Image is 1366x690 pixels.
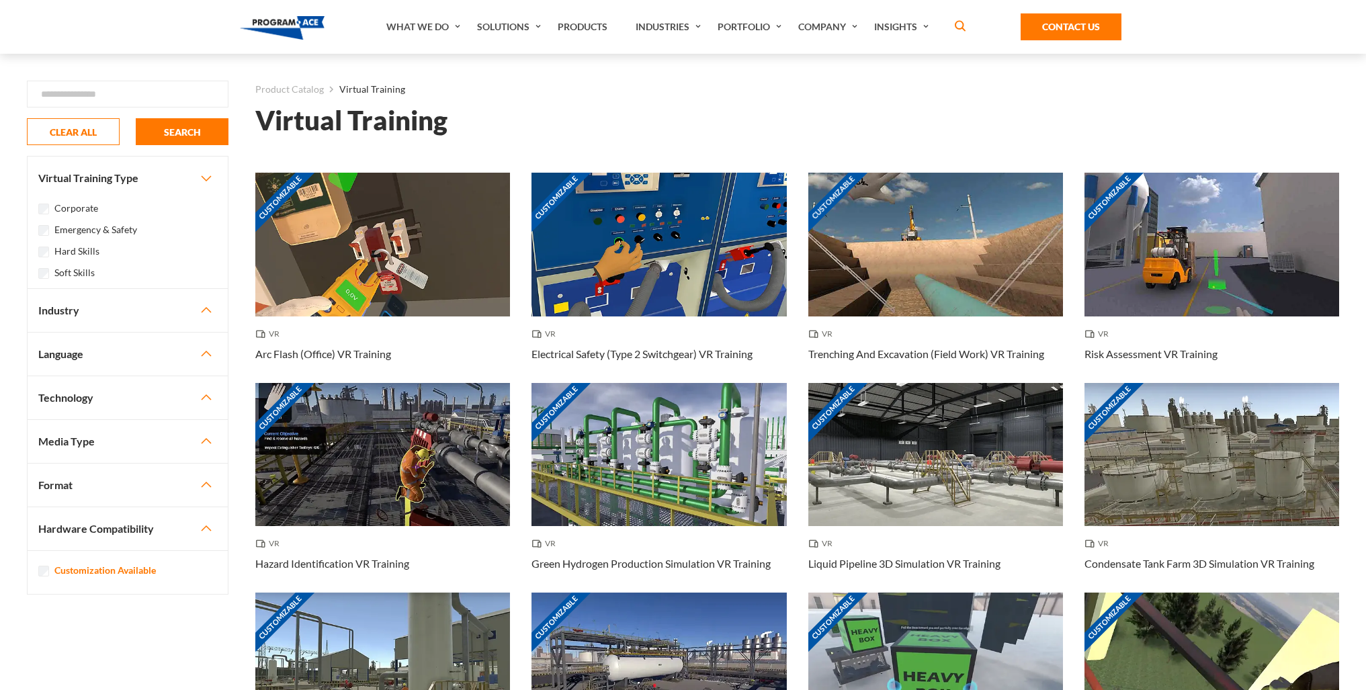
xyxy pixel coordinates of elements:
span: VR [808,537,838,550]
a: Contact Us [1021,13,1121,40]
h1: Virtual Training [255,109,447,132]
a: Customizable Thumbnail - Condensate Tank Farm 3D Simulation VR Training VR Condensate Tank Farm 3... [1084,383,1339,593]
input: Emergency & Safety [38,225,49,236]
button: Format [28,464,228,507]
label: Soft Skills [54,265,95,280]
button: Media Type [28,420,228,463]
label: Corporate [54,201,98,216]
button: CLEAR ALL [27,118,120,145]
label: Emergency & Safety [54,222,137,237]
a: Customizable Thumbnail - Electrical Safety (Type 2 Switchgear) VR Training VR Electrical Safety (... [531,173,786,382]
button: Hardware Compatibility [28,507,228,550]
input: Customization Available [38,566,49,576]
h3: Condensate Tank Farm 3D Simulation VR Training [1084,556,1314,572]
button: Virtual Training Type [28,157,228,200]
img: Program-Ace [240,16,325,40]
input: Soft Skills [38,268,49,279]
h3: Trenching And Excavation (Field Work) VR Training [808,346,1044,362]
label: Hard Skills [54,244,99,259]
li: Virtual Training [324,81,405,98]
span: VR [255,327,285,341]
h3: Arc Flash (Office) VR Training [255,346,391,362]
a: Customizable Thumbnail - Green Hydrogen Production Simulation VR Training VR Green Hydrogen Produ... [531,383,786,593]
h3: Risk Assessment VR Training [1084,346,1218,362]
a: Customizable Thumbnail - Risk Assessment VR Training VR Risk Assessment VR Training [1084,173,1339,382]
span: VR [531,327,561,341]
label: Customization Available [54,563,156,578]
button: Industry [28,289,228,332]
button: Technology [28,376,228,419]
span: VR [808,327,838,341]
input: Corporate [38,204,49,214]
span: VR [1084,537,1114,550]
a: Customizable Thumbnail - Liquid Pipeline 3D Simulation VR Training VR Liquid Pipeline 3D Simulati... [808,383,1063,593]
a: Customizable Thumbnail - Hazard Identification VR Training VR Hazard Identification VR Training [255,383,510,593]
a: Customizable Thumbnail - Arc Flash (Office) VR Training VR Arc Flash (Office) VR Training [255,173,510,382]
button: Language [28,333,228,376]
h3: Hazard Identification VR Training [255,556,409,572]
span: VR [255,537,285,550]
h3: Electrical Safety (Type 2 Switchgear) VR Training [531,346,753,362]
input: Hard Skills [38,247,49,257]
nav: breadcrumb [255,81,1339,98]
span: VR [1084,327,1114,341]
a: Product Catalog [255,81,324,98]
h3: Liquid Pipeline 3D Simulation VR Training [808,556,1000,572]
a: Customizable Thumbnail - Trenching And Excavation (Field Work) VR Training VR Trenching And Excav... [808,173,1063,382]
span: VR [531,537,561,550]
h3: Green Hydrogen Production Simulation VR Training [531,556,771,572]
